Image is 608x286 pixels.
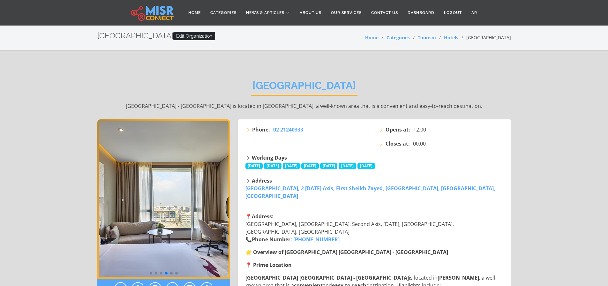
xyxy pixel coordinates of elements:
[251,79,357,96] h2: [GEOGRAPHIC_DATA]
[97,119,230,279] img: Crowne Plaza
[357,163,375,169] span: [DATE]
[320,163,338,169] span: [DATE]
[439,7,467,19] a: Logout
[386,140,410,147] strong: Closes at:
[293,236,340,243] a: [PHONE_NUMBER]
[273,126,303,133] a: 02 21240333
[97,119,230,279] div: 4 / 6
[97,31,215,41] h2: [GEOGRAPHIC_DATA]
[175,272,178,275] span: Go to slide 6
[444,34,458,41] a: Hotels
[301,163,319,169] span: [DATE]
[418,34,436,41] a: Tourism
[366,7,403,19] a: Contact Us
[295,7,326,19] a: About Us
[413,126,426,133] span: 12:00
[245,261,292,268] strong: 📍 Prime Location
[245,274,409,281] strong: [GEOGRAPHIC_DATA] [GEOGRAPHIC_DATA] - [GEOGRAPHIC_DATA]
[403,7,439,19] a: Dashboard
[283,163,300,169] span: [DATE]
[339,163,356,169] span: [DATE]
[206,7,241,19] a: Categories
[386,126,410,133] strong: Opens at:
[150,272,152,275] span: Go to slide 1
[131,5,174,21] img: main.misr_connect
[252,236,292,243] strong: Phone Number:
[365,34,379,41] a: Home
[241,7,295,19] a: News & Articles
[252,177,272,184] strong: Address
[252,154,287,161] strong: Working Days
[413,140,426,147] span: 00:00
[264,163,281,169] span: [DATE]
[252,213,274,220] strong: Address:
[170,272,173,275] span: Go to slide 5
[245,185,495,199] a: [GEOGRAPHIC_DATA], 2 [DATE] Axis, First Sheikh Zayed, [GEOGRAPHIC_DATA], [GEOGRAPHIC_DATA], [GEOG...
[155,272,157,275] span: Go to slide 2
[165,272,168,275] span: Go to slide 4
[245,163,263,169] span: [DATE]
[173,32,215,40] a: Edit Organization
[252,126,270,133] strong: Phone:
[184,7,206,19] a: Home
[246,10,284,16] span: News & Articles
[467,7,482,19] a: AR
[97,102,511,110] p: [GEOGRAPHIC_DATA] - [GEOGRAPHIC_DATA] is located in [GEOGRAPHIC_DATA], a well-known area that is ...
[326,7,366,19] a: Our Services
[458,34,511,41] li: [GEOGRAPHIC_DATA]
[160,272,162,275] span: Go to slide 3
[387,34,410,41] a: Categories
[245,249,448,256] strong: 🌟 Overview of [GEOGRAPHIC_DATA] [GEOGRAPHIC_DATA] - [GEOGRAPHIC_DATA]
[438,274,479,281] strong: [PERSON_NAME]
[245,213,505,243] p: 📍 [GEOGRAPHIC_DATA], [GEOGRAPHIC_DATA], Second Axis, [DATE], [GEOGRAPHIC_DATA], [GEOGRAPHIC_DATA]...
